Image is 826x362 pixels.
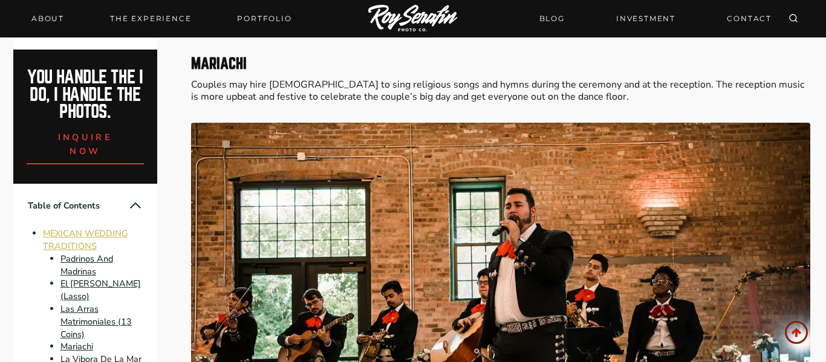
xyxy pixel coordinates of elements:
h2: You handle the i do, I handle the photos. [27,69,145,121]
button: View Search Form [785,10,802,27]
p: Couples may hire [DEMOGRAPHIC_DATA] to sing religious songs and hymns during the ceremony and at ... [191,79,813,104]
a: Las Arras Matrimoniales (13 Coins) [60,303,132,340]
span: Table of Contents [28,199,128,212]
a: Portfolio [230,10,299,27]
a: El [PERSON_NAME] (Lasso) [60,278,141,303]
a: About [24,10,71,27]
a: MEXICAN WEDDING TRADITIONS [43,227,128,252]
a: THE EXPERIENCE [103,10,198,27]
a: Scroll to top [785,321,808,344]
a: CONTACT [720,8,779,29]
img: Logo of Roy Serafin Photo Co., featuring stylized text in white on a light background, representi... [368,5,458,33]
a: Mariachi [60,341,93,353]
a: inquire now [27,121,145,164]
a: BLOG [532,8,572,29]
a: Padrinos And Madrinas [60,253,113,277]
nav: Secondary Navigation [532,8,779,29]
nav: Primary Navigation [24,10,299,27]
a: INVESTMENT [609,8,683,29]
button: Collapse Table of Contents [128,198,143,213]
strong: Mariachi [191,56,247,71]
span: inquire now [58,131,112,157]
